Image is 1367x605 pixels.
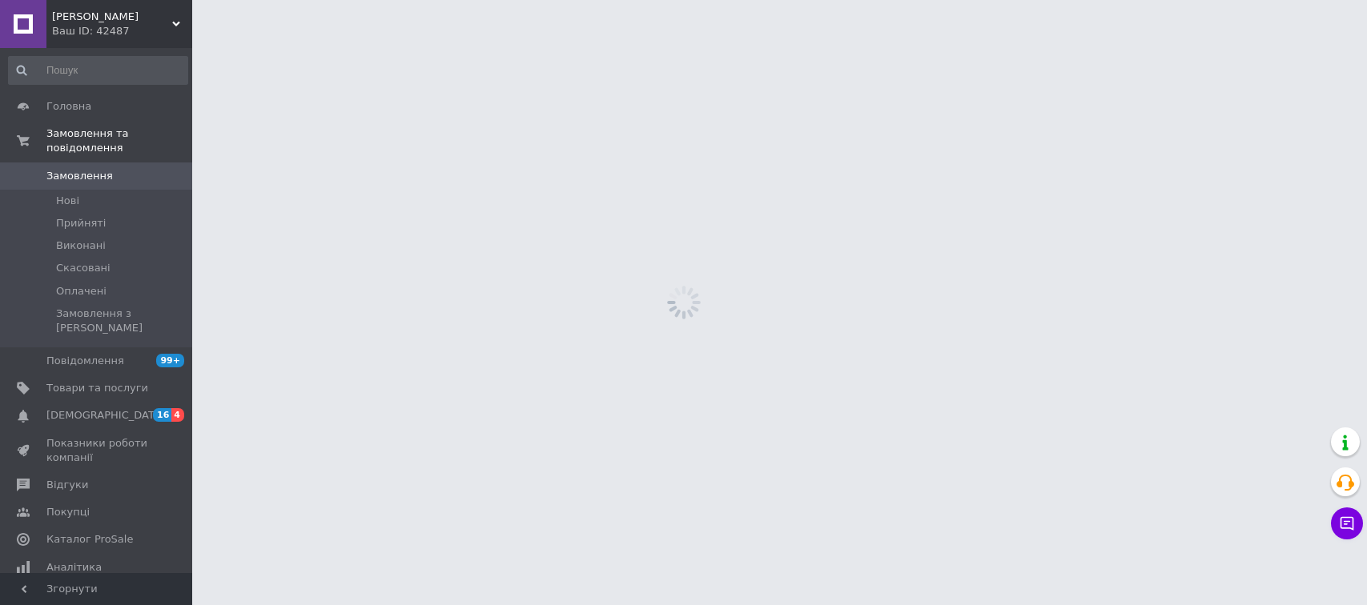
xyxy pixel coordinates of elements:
[52,24,192,38] div: Ваш ID: 42487
[153,408,171,422] span: 16
[46,408,165,423] span: [DEMOGRAPHIC_DATA]
[52,10,172,24] span: ЕКО ТЕПЛИЦЯ
[46,532,133,547] span: Каталог ProSale
[56,284,107,298] span: Оплачені
[46,126,192,155] span: Замовлення та повідомлення
[46,478,88,492] span: Відгуки
[56,261,111,275] span: Скасовані
[46,381,148,395] span: Товари та послуги
[1331,507,1363,539] button: Чат з покупцем
[46,560,102,575] span: Аналітика
[46,354,124,368] span: Повідомлення
[8,56,188,85] input: Пошук
[46,169,113,183] span: Замовлення
[56,194,79,208] span: Нові
[56,216,106,230] span: Прийняті
[46,436,148,465] span: Показники роботи компанії
[46,99,91,114] span: Головна
[171,408,184,422] span: 4
[56,238,106,253] span: Виконані
[46,505,90,519] span: Покупці
[56,307,187,335] span: Замовлення з [PERSON_NAME]
[156,354,184,367] span: 99+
